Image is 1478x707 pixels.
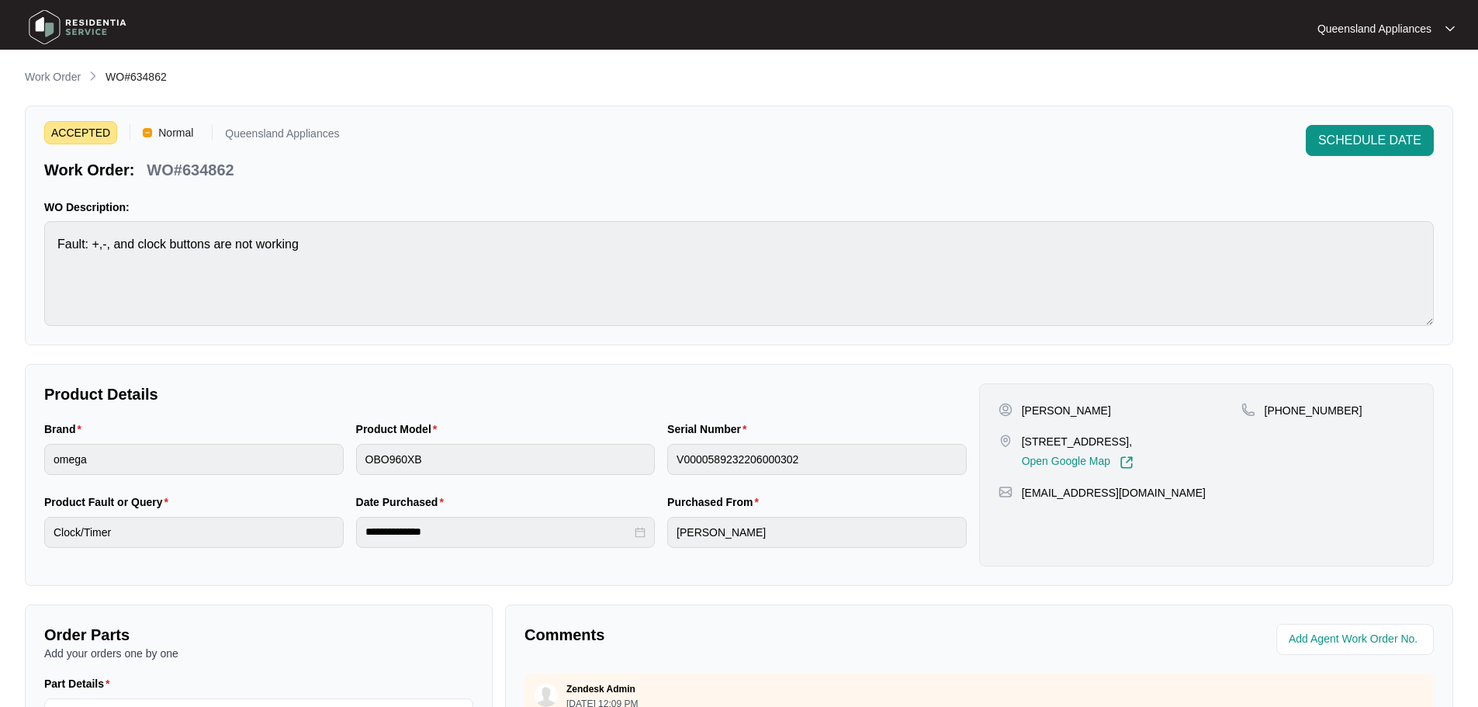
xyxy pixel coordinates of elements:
[225,128,339,144] p: Queensland Appliances
[999,485,1012,499] img: map-pin
[356,421,444,437] label: Product Model
[87,70,99,82] img: chevron-right
[143,128,152,137] img: Vercel Logo
[999,403,1012,417] img: user-pin
[999,434,1012,448] img: map-pin
[44,121,117,144] span: ACCEPTED
[524,624,968,646] p: Comments
[44,159,134,181] p: Work Order:
[44,221,1434,326] textarea: Fault: +,-, and clock buttons are not working
[44,517,344,548] input: Product Fault or Query
[147,159,234,181] p: WO#634862
[44,383,967,405] p: Product Details
[152,121,199,144] span: Normal
[1306,125,1434,156] button: SCHEDULE DATE
[44,624,473,646] p: Order Parts
[1445,25,1455,33] img: dropdown arrow
[44,646,473,661] p: Add your orders one by one
[1022,485,1206,501] p: [EMAIL_ADDRESS][DOMAIN_NAME]
[1022,456,1134,470] a: Open Google Map
[1318,131,1421,150] span: SCHEDULE DATE
[44,421,88,437] label: Brand
[1241,403,1255,417] img: map-pin
[44,676,116,691] label: Part Details
[1265,403,1362,418] p: [PHONE_NUMBER]
[356,494,450,510] label: Date Purchased
[22,69,84,86] a: Work Order
[1289,630,1424,649] input: Add Agent Work Order No.
[25,69,81,85] p: Work Order
[365,524,632,540] input: Date Purchased
[44,444,344,475] input: Brand
[667,444,967,475] input: Serial Number
[535,684,558,707] img: user.svg
[1022,434,1134,449] p: [STREET_ADDRESS],
[23,4,132,50] img: residentia service logo
[667,421,753,437] label: Serial Number
[566,683,635,695] p: Zendesk Admin
[667,517,967,548] input: Purchased From
[106,71,167,83] span: WO#634862
[1022,403,1111,418] p: [PERSON_NAME]
[44,199,1434,215] p: WO Description:
[44,494,175,510] label: Product Fault or Query
[1317,21,1431,36] p: Queensland Appliances
[1120,456,1134,470] img: Link-External
[667,494,765,510] label: Purchased From
[356,444,656,475] input: Product Model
